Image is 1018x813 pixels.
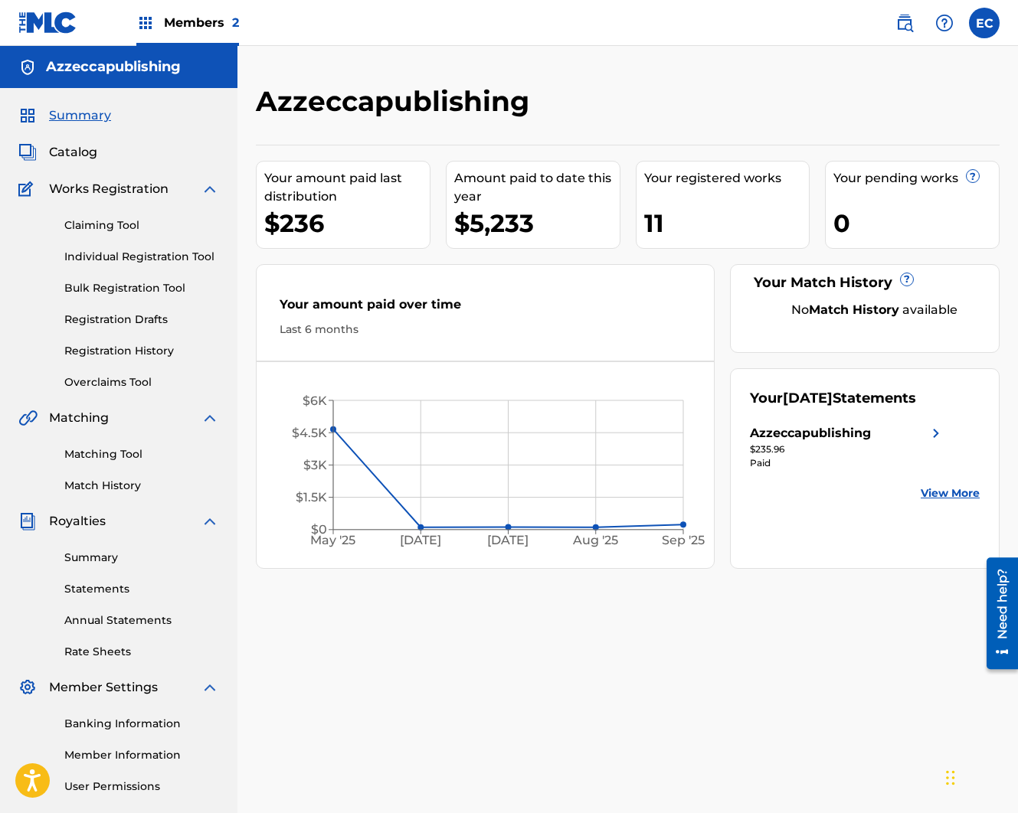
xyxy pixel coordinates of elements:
tspan: Sep '25 [662,533,705,547]
iframe: Chat Widget [941,740,1018,813]
tspan: May '25 [311,533,356,547]
span: ? [967,170,979,182]
a: Claiming Tool [64,217,219,233]
div: Your amount paid over time [280,295,691,322]
div: Your Statements [750,388,916,409]
img: Royalties [18,512,37,531]
div: $5,233 [454,206,620,240]
a: Matching Tool [64,446,219,462]
a: View More [921,485,980,501]
span: Works Registration [49,180,169,198]
a: Registration Drafts [64,312,219,328]
div: 0 [833,206,999,240]
span: Members [164,14,239,31]
a: Individual Registration Tool [64,249,219,265]
strong: Match History [809,302,899,317]
span: Summary [49,106,111,125]
tspan: $1.5K [296,490,327,504]
img: Member Settings [18,678,37,697]
span: ? [901,273,913,286]
div: Your pending works [833,169,999,188]
a: Azzeccapublishingright chevron icon$235.96Paid [750,424,945,470]
div: Azzeccapublishing [750,424,871,442]
div: 11 [644,206,810,240]
a: Public Search [889,8,920,38]
img: Catalog [18,143,37,162]
h5: Azzeccapublishing [46,58,181,76]
div: Your Match History [750,273,980,293]
div: Your amount paid last distribution [264,169,430,206]
div: Drag [946,755,955,801]
a: Rate Sheets [64,644,219,660]
span: [DATE] [783,390,833,406]
img: Works Registration [18,180,38,198]
div: User Menu [969,8,1000,38]
div: Paid [750,456,945,470]
a: Member Information [64,747,219,763]
img: expand [201,512,219,531]
a: Banking Information [64,716,219,732]
img: Summary [18,106,37,125]
div: Last 6 months [280,322,691,338]
a: Match History [64,478,219,494]
a: SummarySummary [18,106,111,125]
img: search [895,14,914,32]
img: Accounts [18,58,37,77]
tspan: $6K [303,393,327,408]
span: Member Settings [49,678,158,697]
tspan: [DATE] [487,533,529,547]
a: Registration History [64,343,219,359]
div: Amount paid to date this year [454,169,620,206]
a: Statements [64,581,219,597]
img: Top Rightsholders [136,14,155,32]
div: Your registered works [644,169,810,188]
span: 2 [232,15,239,30]
img: MLC Logo [18,11,77,34]
div: $235.96 [750,442,945,456]
span: Catalog [49,143,97,162]
img: expand [201,678,219,697]
a: CatalogCatalog [18,143,97,162]
span: Royalties [49,512,106,531]
a: Overclaims Tool [64,374,219,390]
tspan: [DATE] [400,533,441,547]
a: Annual Statements [64,612,219,629]
tspan: $3K [303,458,327,472]
div: No available [769,301,980,319]
img: expand [201,180,219,198]
a: Bulk Registration Tool [64,280,219,296]
tspan: $0 [311,522,327,537]
img: right chevron icon [927,424,945,442]
img: Matching [18,409,38,427]
img: help [935,14,954,32]
a: User Permissions [64,779,219,795]
div: $236 [264,206,430,240]
h2: Azzeccapublishing [256,84,537,119]
div: Help [929,8,960,38]
a: Summary [64,550,219,566]
iframe: Resource Center [975,551,1018,674]
span: Matching [49,409,109,427]
tspan: Aug '25 [572,533,618,547]
tspan: $4.5K [292,426,327,440]
img: expand [201,409,219,427]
